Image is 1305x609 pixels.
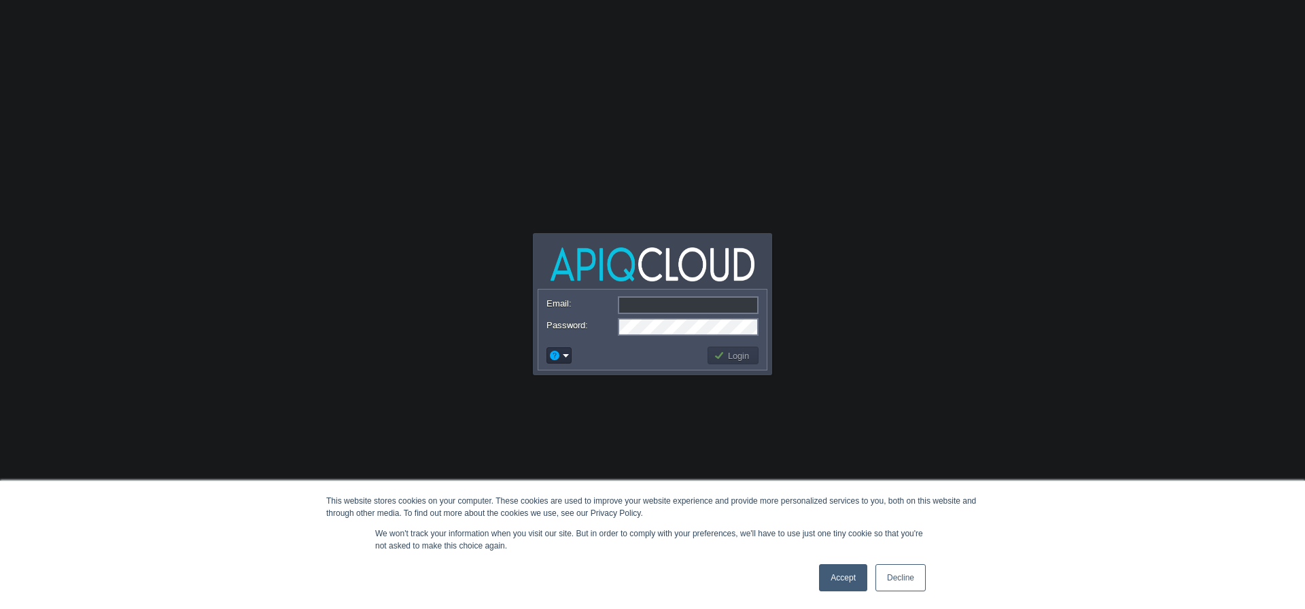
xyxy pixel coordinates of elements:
[326,495,979,519] div: This website stores cookies on your computer. These cookies are used to improve your website expe...
[551,247,754,281] img: APIQCloud
[819,564,867,591] a: Accept
[875,564,926,591] a: Decline
[714,349,753,362] button: Login
[375,527,930,552] p: We won't track your information when you visit our site. But in order to comply with your prefere...
[546,296,616,311] label: Email:
[546,318,616,332] label: Password:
